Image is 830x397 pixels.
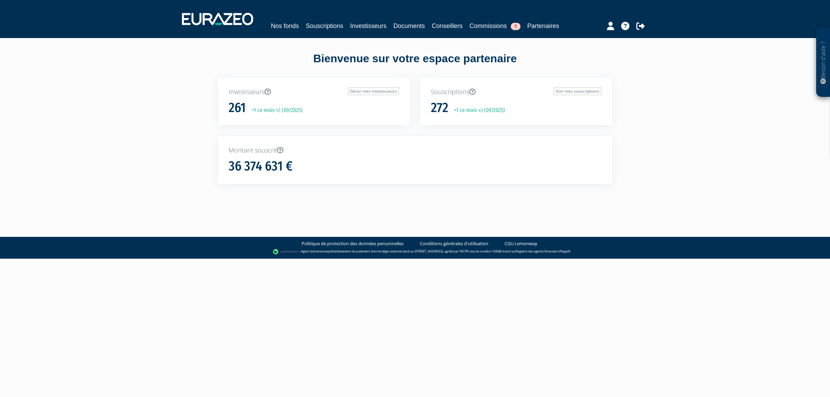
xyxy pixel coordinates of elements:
img: logo-lemonway.png [273,248,299,255]
p: Montant souscrit [229,146,601,155]
p: +1 ce mois-ci (09/2025) [449,107,505,114]
a: Documents [393,21,425,31]
a: Voir mes souscriptions [554,87,601,95]
span: 1 [511,23,520,30]
img: 1732889491-logotype_eurazeo_blanc_rvb.png [182,13,253,25]
div: - Agent de (établissement de paiement dont le siège social est situé au [STREET_ADDRESS], agréé p... [7,248,823,255]
a: Investisseurs [350,21,386,31]
p: Souscriptions [431,87,601,96]
p: Investisseurs [229,87,399,96]
h1: 261 [229,101,246,115]
a: Gérer mes investisseurs [348,87,399,95]
a: Commissions1 [470,21,520,31]
h1: 36 374 631 € [229,159,293,174]
a: Lemonway [314,249,330,253]
a: Partenaires [527,21,559,31]
a: Conseillers [432,21,463,31]
a: Nos fonds [271,21,299,31]
a: CGU Lemonway [505,240,537,247]
h1: 272 [431,101,448,115]
a: Conditions générales d'utilisation [420,240,488,247]
a: Registre des agents financiers (Regafi) [516,249,570,253]
p: Besoin d'aide ? [819,31,827,94]
div: Bienvenue sur votre espace partenaire [213,51,617,78]
a: Souscriptions [306,21,343,31]
a: Politique de protection des données personnelles [302,240,404,247]
p: +1 ce mois-ci (09/2025) [247,107,303,114]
